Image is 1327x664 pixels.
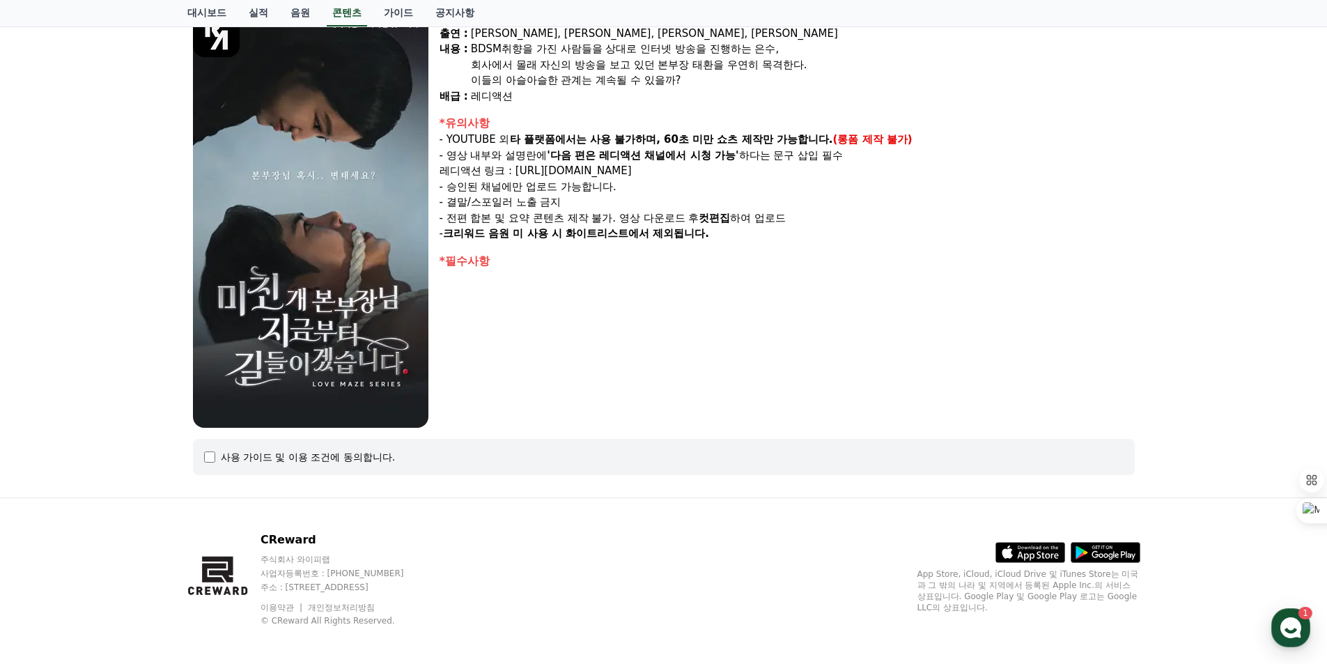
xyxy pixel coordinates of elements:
[4,442,92,477] a: 홈
[215,463,232,474] span: 설정
[92,442,180,477] a: 1대화
[510,133,833,146] strong: 타 플랫폼에서는 사용 불가하며, 60초 미만 쇼츠 제작만 가능합니다.
[440,253,1135,270] div: *필수사항
[440,179,1135,195] p: - 승인된 채널에만 업로드 가능합니다.
[440,26,468,42] div: 출연 :
[440,194,1135,210] p: - 결말/스포일러 노출 금지
[440,115,1135,132] div: *유의사항
[440,163,1135,179] p: 레디액션 링크 : [URL][DOMAIN_NAME]
[141,441,146,452] span: 1
[917,569,1140,613] p: App Store, iCloud, iCloud Drive 및 iTunes Store는 미국과 그 밖의 나라 및 지역에서 등록된 Apple Inc.의 서비스 상표입니다. Goo...
[471,88,1135,105] div: 레디액션
[471,41,1135,57] div: BDSM취향을 가진 사람들을 상대로 인터넷 방송을 진행하는 은수,
[440,148,1135,164] p: - 영상 내부와 설명란에 하다는 문구 삽입 필수
[440,41,468,88] div: 내용 :
[471,26,1135,42] div: [PERSON_NAME], [PERSON_NAME], [PERSON_NAME], [PERSON_NAME]
[261,532,430,548] p: CReward
[699,212,730,224] strong: 컷편집
[44,463,52,474] span: 홈
[127,463,144,474] span: 대화
[193,10,428,428] img: video
[308,603,375,612] a: 개인정보처리방침
[193,10,240,57] img: logo
[440,210,1135,226] p: - 전편 합본 및 요약 콘텐츠 제작 불가. 영상 다운로드 후 하여 업로드
[547,149,738,162] strong: '다음 편은 레디액션 채널에서 시청 가능'
[440,226,1135,242] p: -
[471,72,1135,88] div: 이들의 아슬아슬한 관계는 계속될 수 있을까?
[221,450,396,464] div: 사용 가이드 및 이용 조건에 동의합니다.
[443,227,709,240] strong: 크리워드 음원 미 사용 시 화이트리스트에서 제외됩니다.
[180,442,267,477] a: 설정
[261,603,304,612] a: 이용약관
[440,132,1135,148] p: - YOUTUBE 외
[261,568,430,579] p: 사업자등록번호 : [PHONE_NUMBER]
[440,88,468,105] div: 배급 :
[261,615,430,626] p: © CReward All Rights Reserved.
[471,57,1135,73] div: 회사에서 몰래 자신의 방송을 보고 있던 본부장 태환을 우연히 목격한다.
[833,133,913,146] strong: (롱폼 제작 불가)
[261,582,430,593] p: 주소 : [STREET_ADDRESS]
[261,554,430,565] p: 주식회사 와이피랩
